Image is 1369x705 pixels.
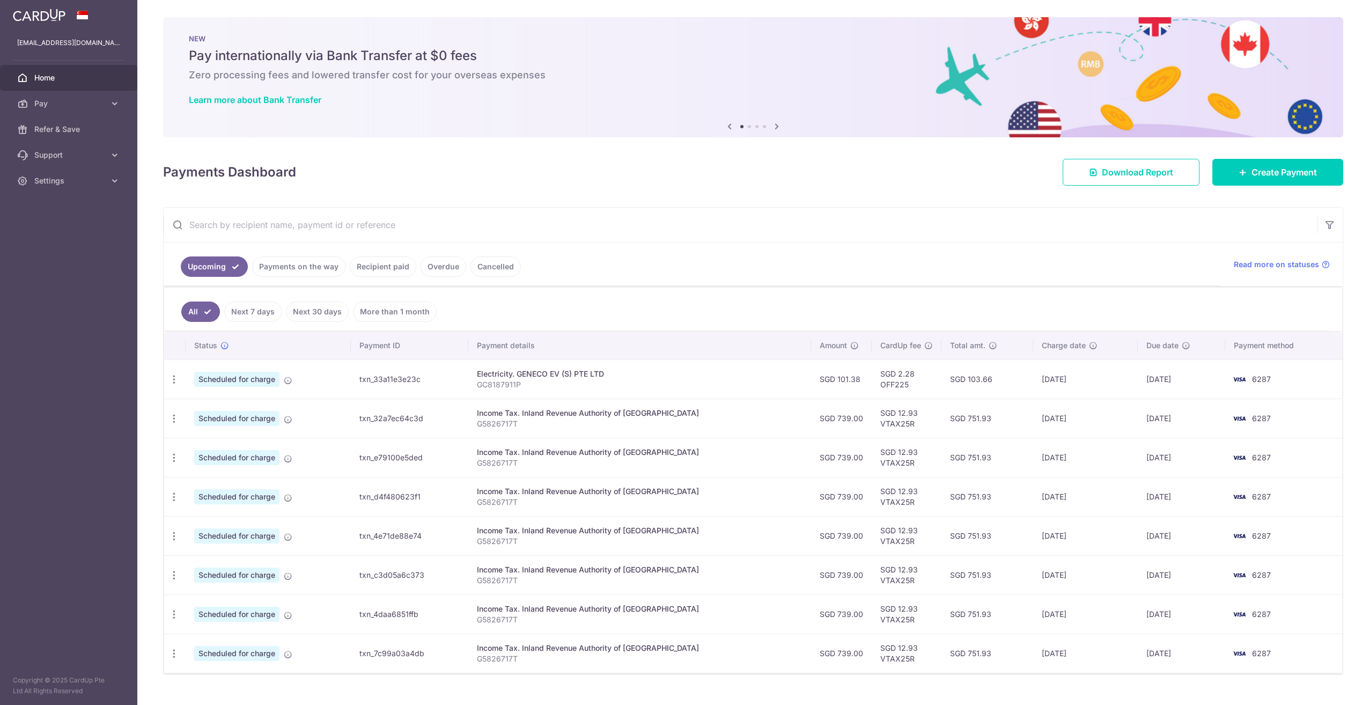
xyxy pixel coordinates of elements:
[164,208,1317,242] input: Search by recipient name, payment id or reference
[477,408,803,418] div: Income Tax. Inland Revenue Authority of [GEOGRAPHIC_DATA]
[1033,438,1138,477] td: [DATE]
[811,594,872,634] td: SGD 739.00
[1228,530,1250,542] img: Bank Card
[477,643,803,653] div: Income Tax. Inland Revenue Authority of [GEOGRAPHIC_DATA]
[1252,453,1271,462] span: 6287
[941,516,1034,555] td: SGD 751.93
[181,302,220,322] a: All
[1138,477,1225,516] td: [DATE]
[1138,634,1225,673] td: [DATE]
[353,302,437,322] a: More than 1 month
[1228,412,1250,425] img: Bank Card
[1252,649,1271,658] span: 6287
[477,379,803,390] p: GC8187911P
[351,634,468,673] td: txn_7c99a03a4db
[477,536,803,547] p: G5826717T
[351,477,468,516] td: txn_d4f480623f1
[194,646,279,661] span: Scheduled for charge
[224,302,282,322] a: Next 7 days
[477,369,803,379] div: Electricity. GENECO EV (S) PTE LTD
[189,34,1318,43] p: NEW
[351,555,468,594] td: txn_c3d05a6c373
[941,359,1034,399] td: SGD 103.66
[34,150,105,160] span: Support
[1138,594,1225,634] td: [DATE]
[477,575,803,586] p: G5826717T
[880,340,921,351] span: CardUp fee
[872,555,941,594] td: SGD 12.93 VTAX25R
[811,399,872,438] td: SGD 739.00
[477,653,803,664] p: G5826717T
[350,256,416,277] a: Recipient paid
[811,359,872,399] td: SGD 101.38
[477,458,803,468] p: G5826717T
[286,302,349,322] a: Next 30 days
[1234,259,1330,270] a: Read more on statuses
[351,359,468,399] td: txn_33a11e3e23c
[34,72,105,83] span: Home
[872,477,941,516] td: SGD 12.93 VTAX25R
[811,438,872,477] td: SGD 739.00
[189,94,321,105] a: Learn more about Bank Transfer
[872,594,941,634] td: SGD 12.93 VTAX25R
[351,332,468,359] th: Payment ID
[189,47,1318,64] h5: Pay internationally via Bank Transfer at $0 fees
[477,418,803,429] p: G5826717T
[194,411,279,426] span: Scheduled for charge
[477,614,803,625] p: G5826717T
[1138,359,1225,399] td: [DATE]
[872,516,941,555] td: SGD 12.93 VTAX25R
[1138,516,1225,555] td: [DATE]
[1042,340,1086,351] span: Charge date
[194,450,279,465] span: Scheduled for charge
[477,604,803,614] div: Income Tax. Inland Revenue Authority of [GEOGRAPHIC_DATA]
[1225,332,1342,359] th: Payment method
[1138,399,1225,438] td: [DATE]
[1033,516,1138,555] td: [DATE]
[941,634,1034,673] td: SGD 751.93
[194,568,279,583] span: Scheduled for charge
[163,163,296,182] h4: Payments Dashboard
[820,340,847,351] span: Amount
[1252,414,1271,423] span: 6287
[941,438,1034,477] td: SGD 751.93
[941,594,1034,634] td: SGD 751.93
[13,9,65,21] img: CardUp
[470,256,521,277] a: Cancelled
[34,124,105,135] span: Refer & Save
[1228,608,1250,621] img: Bank Card
[1033,555,1138,594] td: [DATE]
[1033,594,1138,634] td: [DATE]
[351,594,468,634] td: txn_4daa6851ffb
[1063,159,1199,186] a: Download Report
[811,477,872,516] td: SGD 739.00
[1212,159,1343,186] a: Create Payment
[1228,451,1250,464] img: Bank Card
[1228,373,1250,386] img: Bank Card
[17,38,120,48] p: [EMAIL_ADDRESS][DOMAIN_NAME]
[351,399,468,438] td: txn_32a7ec64c3d
[194,340,217,351] span: Status
[421,256,466,277] a: Overdue
[1252,492,1271,501] span: 6287
[941,477,1034,516] td: SGD 751.93
[1146,340,1179,351] span: Due date
[950,340,985,351] span: Total amt.
[252,256,345,277] a: Payments on the way
[1033,359,1138,399] td: [DATE]
[1033,477,1138,516] td: [DATE]
[477,447,803,458] div: Income Tax. Inland Revenue Authority of [GEOGRAPHIC_DATA]
[1228,647,1250,660] img: Bank Card
[941,555,1034,594] td: SGD 751.93
[477,486,803,497] div: Income Tax. Inland Revenue Authority of [GEOGRAPHIC_DATA]
[872,399,941,438] td: SGD 12.93 VTAX25R
[872,438,941,477] td: SGD 12.93 VTAX25R
[1234,259,1319,270] span: Read more on statuses
[194,372,279,387] span: Scheduled for charge
[189,69,1318,82] h6: Zero processing fees and lowered transfer cost for your overseas expenses
[811,634,872,673] td: SGD 739.00
[194,607,279,622] span: Scheduled for charge
[1228,490,1250,503] img: Bank Card
[1138,555,1225,594] td: [DATE]
[468,332,811,359] th: Payment details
